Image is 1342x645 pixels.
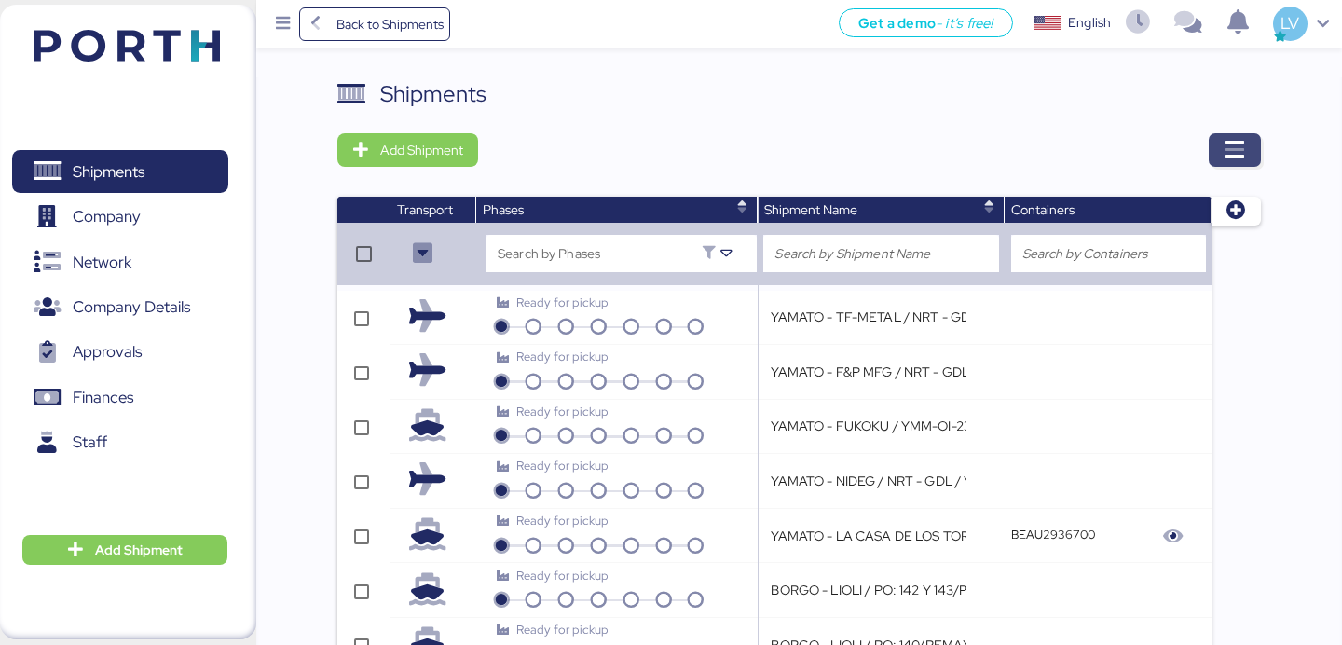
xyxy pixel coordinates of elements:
span: Add Shipment [380,139,463,161]
span: Ready for pickup [516,295,609,310]
input: Search by Containers [1022,242,1195,265]
button: Menu [267,8,299,40]
q-button: BEAU2936700 [1011,527,1095,542]
span: LV [1280,11,1299,35]
span: Add Shipment [95,539,183,561]
a: Company Details [12,286,228,329]
span: Transport [397,201,453,218]
span: Shipments [73,158,144,185]
a: Back to Shipments [299,7,451,41]
a: Company [12,196,228,239]
div: English [1068,13,1111,33]
span: Containers [1011,201,1075,218]
button: Add Shipment [337,133,478,167]
div: Shipments [380,77,486,111]
span: Ready for pickup [516,404,609,419]
input: Search by Shipment Name [774,242,987,265]
span: Staff [73,429,107,456]
a: Finances [12,377,228,419]
a: Staff [12,421,228,464]
button: Add Shipment [22,535,227,565]
span: Ready for pickup [516,458,609,473]
span: Phases [483,201,524,218]
a: Approvals [12,331,228,374]
span: Ready for pickup [516,349,609,364]
span: Ready for pickup [516,513,609,528]
span: Ready for pickup [516,568,609,583]
span: Network [73,249,131,276]
span: Company [73,203,141,230]
span: Company Details [73,294,190,321]
span: Shipment Name [764,201,857,218]
span: Ready for pickup [516,622,609,638]
a: Network [12,240,228,283]
span: Approvals [73,338,142,365]
a: Shipments [12,150,228,193]
span: Back to Shipments [336,13,444,35]
span: Finances [73,384,133,411]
